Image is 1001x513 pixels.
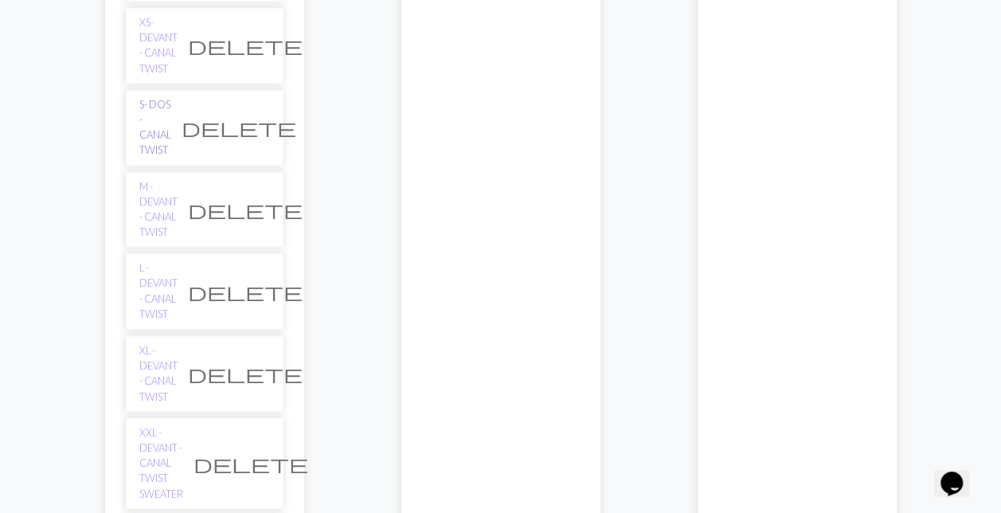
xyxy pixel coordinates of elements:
a: XXL - DEVANT - CANAL TWIST SWEATER [139,425,183,501]
span: delete [194,452,308,474]
a: M - DEVANT - CANAL TWIST [139,179,178,241]
button: Delete chart [171,112,307,143]
span: delete [188,280,303,303]
span: delete [188,198,303,221]
a: S- DOS - CANAL TWIST [139,97,171,159]
span: delete [188,362,303,384]
button: Delete chart [183,448,319,478]
span: delete [188,34,303,57]
a: L - DEVANT - CANAL TWIST [139,260,178,322]
button: Delete chart [178,276,313,307]
button: Delete chart [178,358,313,388]
span: delete [182,116,296,139]
iframe: chat widget [934,449,985,497]
button: Delete chart [178,194,313,225]
a: XL - DEVANT - CANAL TWIST [139,343,178,404]
a: XS- DEVANT - CANAL TWIST [139,15,178,76]
button: Delete chart [178,30,313,61]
